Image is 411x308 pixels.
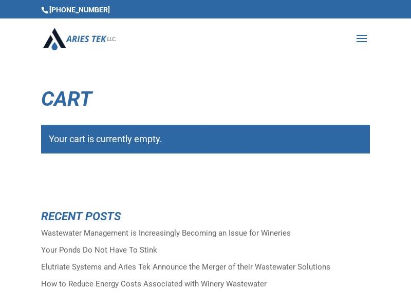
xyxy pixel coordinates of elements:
[43,28,116,50] img: Aries Tek
[41,262,330,272] a: Elutriate Systems and Aries Tek Announce the Merger of their Wastewater Solutions
[41,279,267,288] a: How to Reduce Energy Costs Associated with Winery Wastewater
[41,172,131,198] a: Return to shop
[41,6,110,14] span: [PHONE_NUMBER]
[41,228,291,238] a: Wastewater Management is Increasingly Becoming an Issue for Wineries
[41,89,370,114] h1: Cart
[41,125,370,153] div: Your cart is currently empty.
[41,245,157,255] a: Your Ponds Do Not Have To Stink
[41,210,370,227] h4: Recent Posts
